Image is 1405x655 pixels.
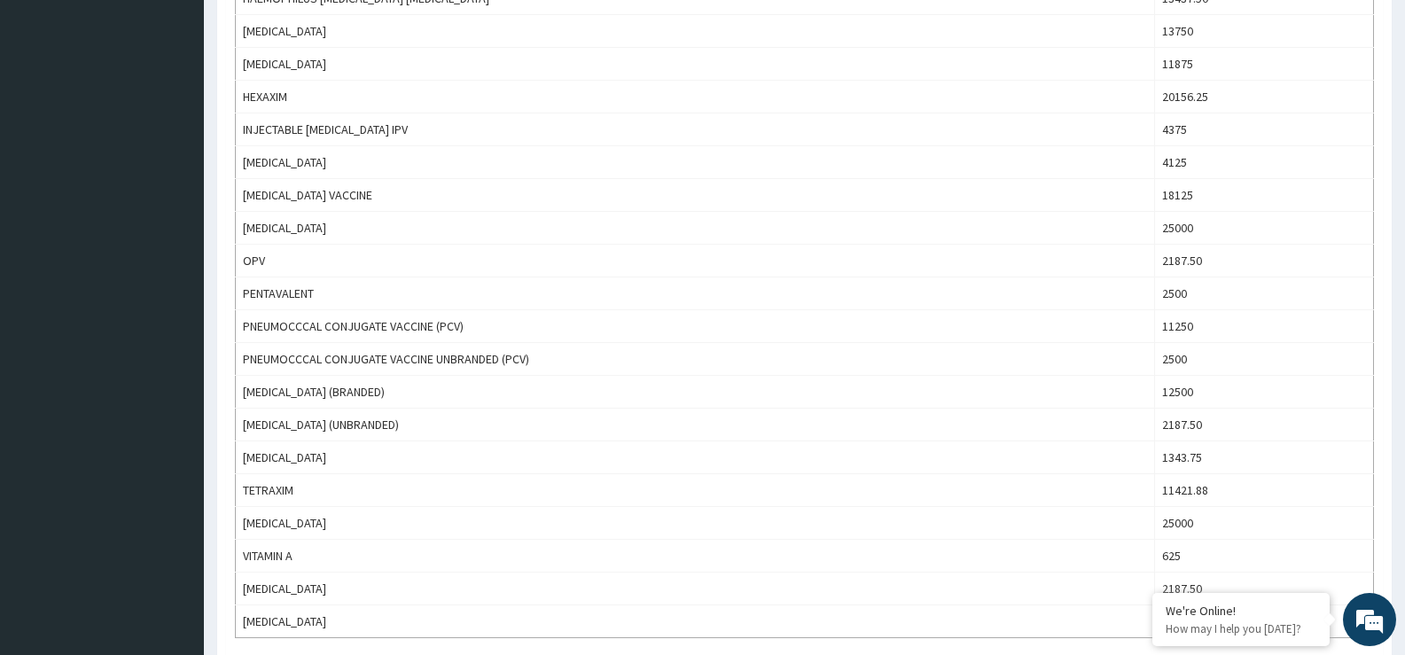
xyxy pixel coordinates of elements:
[236,245,1155,277] td: OPV
[1154,212,1373,245] td: 25000
[236,409,1155,441] td: [MEDICAL_DATA] (UNBRANDED)
[1166,603,1316,619] div: We're Online!
[236,376,1155,409] td: [MEDICAL_DATA] (BRANDED)
[1154,179,1373,212] td: 18125
[1154,409,1373,441] td: 2187.50
[1154,507,1373,540] td: 25000
[1154,310,1373,343] td: 11250
[236,113,1155,146] td: INJECTABLE [MEDICAL_DATA] IPV
[236,310,1155,343] td: PNEUMOCCCAL CONJUGATE VACCINE (PCV)
[1154,113,1373,146] td: 4375
[1154,15,1373,48] td: 13750
[236,507,1155,540] td: [MEDICAL_DATA]
[1154,48,1373,81] td: 11875
[236,474,1155,507] td: TETRAXIM
[236,48,1155,81] td: [MEDICAL_DATA]
[1166,621,1316,636] p: How may I help you today?
[236,441,1155,474] td: [MEDICAL_DATA]
[1154,540,1373,573] td: 625
[236,540,1155,573] td: VITAMIN A
[1154,245,1373,277] td: 2187.50
[1154,474,1373,507] td: 11421.88
[1154,146,1373,179] td: 4125
[236,81,1155,113] td: HEXAXIM
[1154,376,1373,409] td: 12500
[1154,441,1373,474] td: 1343.75
[236,146,1155,179] td: [MEDICAL_DATA]
[1154,573,1373,605] td: 2187.50
[236,343,1155,376] td: PNEUMOCCCAL CONJUGATE VACCINE UNBRANDED (PCV)
[236,212,1155,245] td: [MEDICAL_DATA]
[1154,343,1373,376] td: 2500
[236,573,1155,605] td: [MEDICAL_DATA]
[1154,277,1373,310] td: 2500
[9,453,338,515] textarea: Type your message and hit 'Enter'
[1154,81,1373,113] td: 20156.25
[92,99,298,122] div: Chat with us now
[236,277,1155,310] td: PENTAVALENT
[103,207,245,386] span: We're online!
[33,89,72,133] img: d_794563401_company_1708531726252_794563401
[291,9,333,51] div: Minimize live chat window
[236,179,1155,212] td: [MEDICAL_DATA] VACCINE
[236,605,1155,638] td: [MEDICAL_DATA]
[236,15,1155,48] td: [MEDICAL_DATA]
